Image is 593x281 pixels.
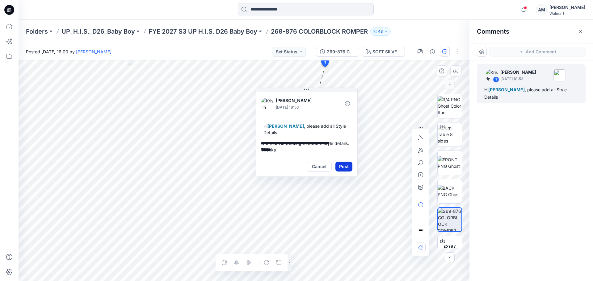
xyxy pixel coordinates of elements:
[438,156,462,169] img: FRONT PNG Ghost
[261,120,352,138] div: Hi , please add all Style Details
[493,76,499,83] div: 1
[370,27,391,36] button: 48
[536,4,547,15] div: AM
[477,28,509,35] h2: Comments
[327,48,355,55] div: 269-876 COLORBLOCK ROMPER
[316,47,359,57] button: 269-876 COLORBLOCK ROMPER
[271,27,368,36] p: 269-876 COLORBLOCK ROMPER
[444,242,456,254] span: BW
[500,68,536,76] p: [PERSON_NAME]
[276,97,326,104] p: [PERSON_NAME]
[362,47,405,57] button: SOFT SILVER - A 1
[378,28,383,35] p: 48
[26,48,111,55] span: Posted [DATE] 16:00 by
[549,11,585,16] div: Walmart
[438,96,462,116] img: 3/4 PNG Ghost Color Run
[261,97,273,110] img: Kristin Veit
[372,48,401,55] div: SOFT SILVER - A 1
[489,47,586,57] button: Add Comment
[335,162,352,171] button: Post
[500,76,536,82] p: [DATE] 18:53
[486,69,498,81] img: Kristin Veit
[549,4,585,11] div: [PERSON_NAME]
[438,125,462,144] img: Turn Table 8 sides
[26,27,48,36] a: Folders
[267,123,304,129] span: [PERSON_NAME]
[438,185,462,198] img: BACK PNG Ghost
[276,104,326,110] p: [DATE] 18:53
[488,87,525,92] span: [PERSON_NAME]
[76,49,111,54] a: [PERSON_NAME]
[149,27,257,36] a: FYE 2027 S3 UP H.I.S. D26 Baby Boy
[61,27,135,36] a: UP_H.I.S._D26_Baby Boy
[324,60,326,65] span: 1
[484,86,578,101] div: Hi , please add all Style Details
[307,162,332,171] button: Cancel
[427,47,437,57] button: Details
[438,208,461,231] img: 269-876 COLORBLOCK ROMPER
